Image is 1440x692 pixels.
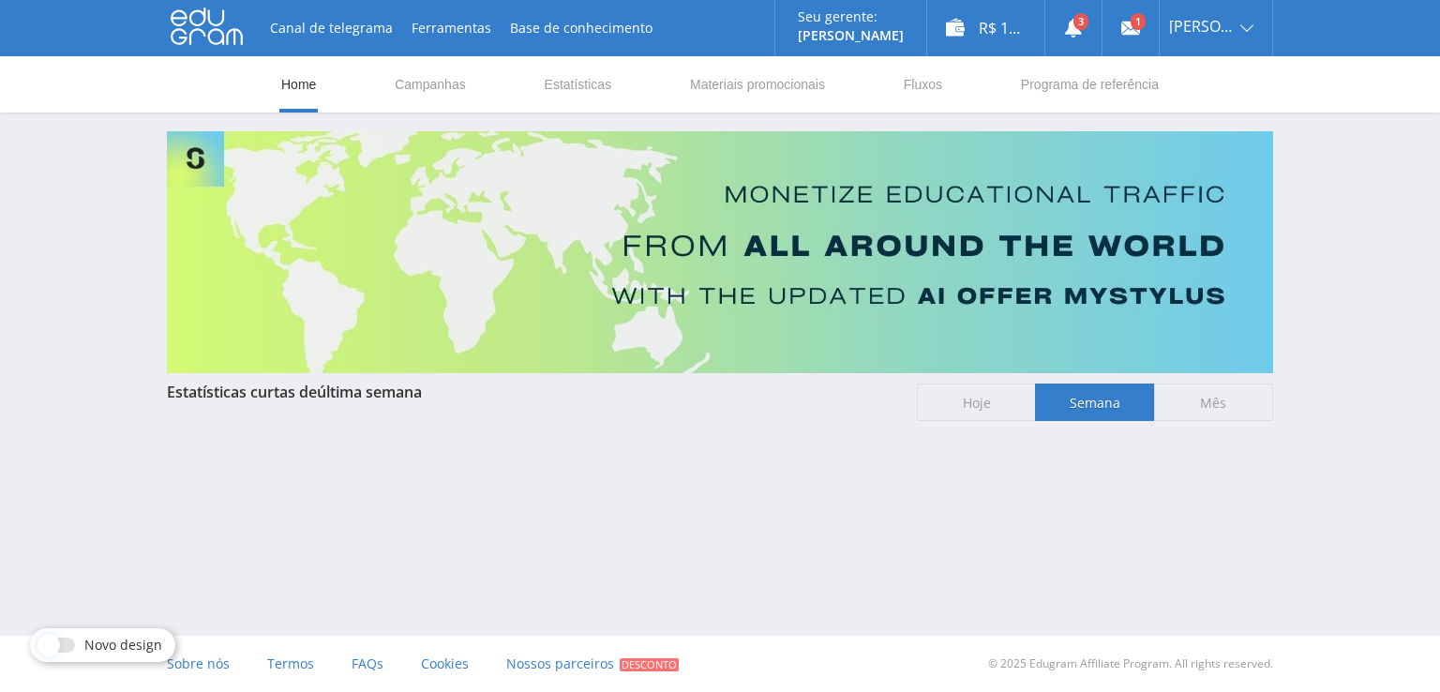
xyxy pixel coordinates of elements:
span: Semana [1035,384,1154,421]
span: Cookies [421,654,469,672]
a: Termos [267,636,314,692]
span: Desconto [620,658,679,671]
a: Estatísticas [543,56,614,113]
span: última semana [317,382,422,402]
span: FAQs [352,654,383,672]
span: Novo design [84,638,162,653]
a: Programa de referência [1019,56,1161,113]
a: Cookies [421,636,469,692]
span: Mês [1154,384,1273,421]
span: Nossos parceiros [506,654,614,672]
span: Hoje [917,384,1036,421]
a: Fluxos [902,56,944,113]
div: Estatísticas curtas de [167,384,898,400]
a: FAQs [352,636,383,692]
img: Banner [167,131,1273,373]
span: Sobre nós [167,654,230,672]
a: Campanhas [393,56,468,113]
p: [PERSON_NAME] [798,28,904,43]
a: Materiais promocionais [688,56,827,113]
span: [PERSON_NAME] [1169,19,1235,34]
a: Nossos parceiros Desconto [506,636,679,692]
p: Seu gerente: [798,9,904,24]
div: © 2025 Edugram Affiliate Program. All rights reserved. [729,636,1273,692]
a: Home [279,56,318,113]
a: Sobre nós [167,636,230,692]
span: Termos [267,654,314,672]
